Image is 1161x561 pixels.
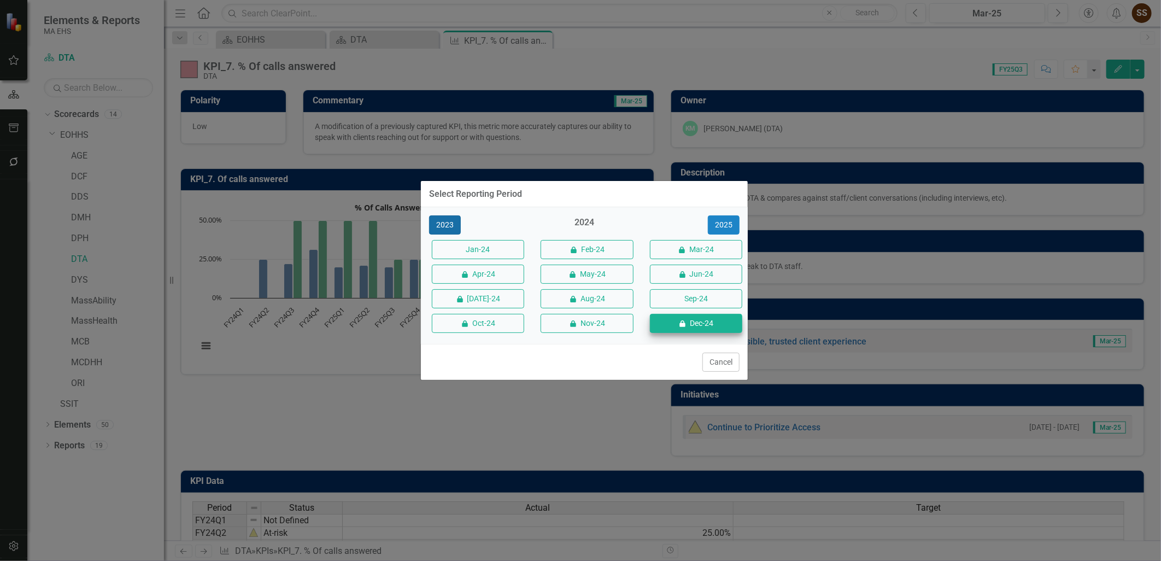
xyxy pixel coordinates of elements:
[650,240,742,259] button: Mar-24
[708,215,740,235] button: 2025
[429,189,522,199] div: Select Reporting Period
[702,353,740,372] button: Cancel
[541,265,633,284] button: May-24
[541,289,633,308] button: Aug-24
[650,265,742,284] button: Jun-24
[541,314,633,333] button: Nov-24
[432,289,524,308] button: [DATE]-24
[432,240,524,259] button: Jan-24
[650,314,742,333] button: Dec-24
[650,289,742,308] button: Sep-24
[432,314,524,333] button: Oct-24
[538,217,630,235] div: 2024
[541,240,633,259] button: Feb-24
[429,215,461,235] button: 2023
[432,265,524,284] button: Apr-24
